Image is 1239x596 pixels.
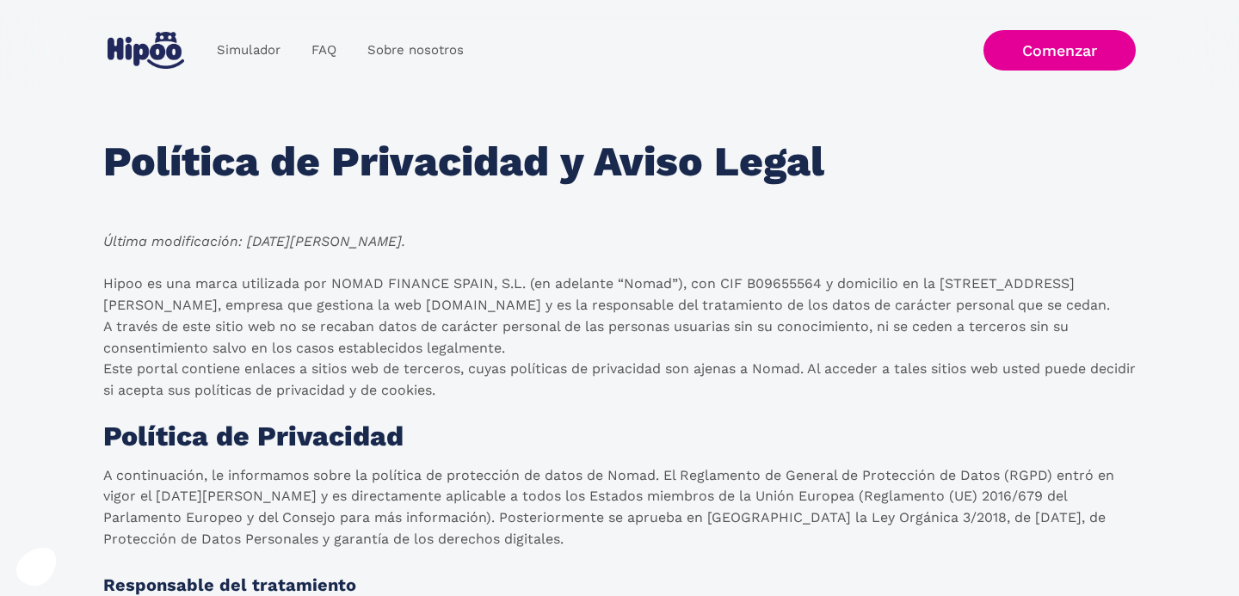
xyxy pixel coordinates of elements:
strong: Responsable del tratamiento [103,574,356,595]
h1: Política de Privacidad [103,422,404,452]
p: A continuación, le informamos sobre la política de protección de datos de Nomad. El Reglamento de... [103,465,1136,550]
a: FAQ [296,34,352,67]
p: Hipoo es una marca utilizada por NOMAD FINANCE SPAIN, S.L. (en adelante “Nomad”), con CIF B096555... [103,273,1136,402]
a: Simulador [201,34,296,67]
a: Comenzar [983,30,1136,71]
a: Sobre nosotros [352,34,479,67]
h1: Política de Privacidad y Aviso Legal [103,139,824,185]
em: Última modificación: [DATE][PERSON_NAME]. [103,233,405,249]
